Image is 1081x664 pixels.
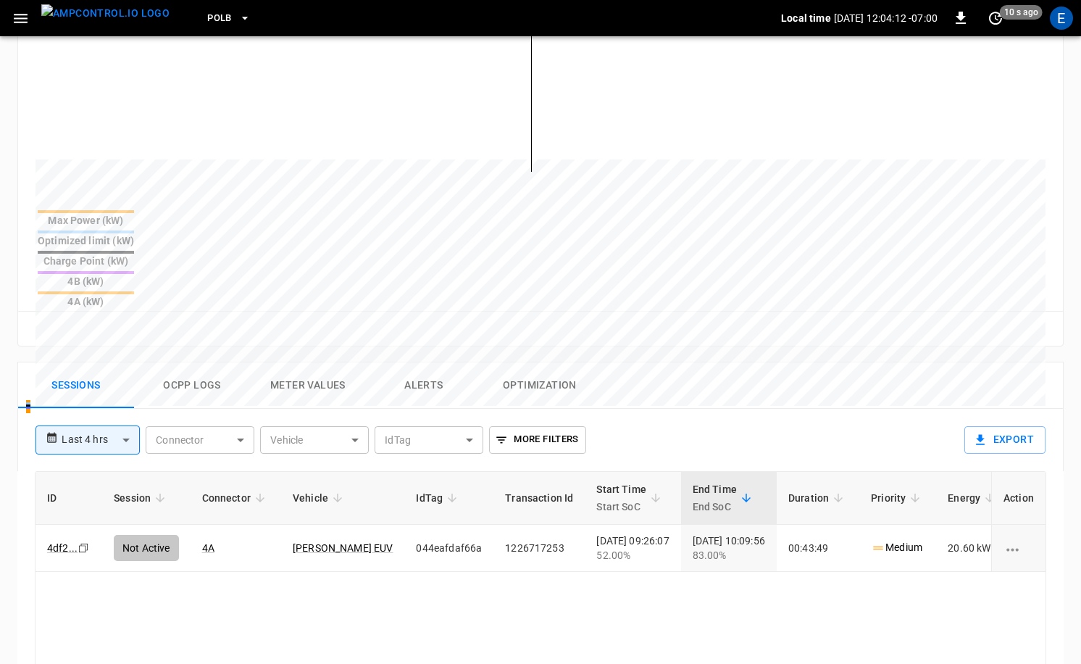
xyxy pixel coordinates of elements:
[693,498,737,515] p: End SoC
[293,489,347,507] span: Vehicle
[202,489,270,507] span: Connector
[693,481,737,515] div: End Time
[207,10,232,27] span: PoLB
[596,481,665,515] span: Start TimeStart SoC
[871,489,925,507] span: Priority
[41,4,170,22] img: ampcontrol.io logo
[114,489,170,507] span: Session
[493,472,585,525] th: Transaction Id
[489,426,585,454] button: More Filters
[788,489,848,507] span: Duration
[984,7,1007,30] button: set refresh interval
[964,426,1045,454] button: Export
[62,426,140,454] div: Last 4 hrs
[596,481,646,515] div: Start Time
[250,362,366,409] button: Meter Values
[18,362,134,409] button: Sessions
[693,481,756,515] span: End TimeEnd SoC
[1003,541,1034,555] div: charging session options
[948,489,999,507] span: Energy
[201,4,256,33] button: PoLB
[36,472,102,525] th: ID
[991,472,1045,525] th: Action
[1000,5,1043,20] span: 10 s ago
[596,498,646,515] p: Start SoC
[482,362,598,409] button: Optimization
[134,362,250,409] button: Ocpp logs
[366,362,482,409] button: Alerts
[416,489,462,507] span: IdTag
[1050,7,1073,30] div: profile-icon
[834,11,938,25] p: [DATE] 12:04:12 -07:00
[781,11,831,25] p: Local time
